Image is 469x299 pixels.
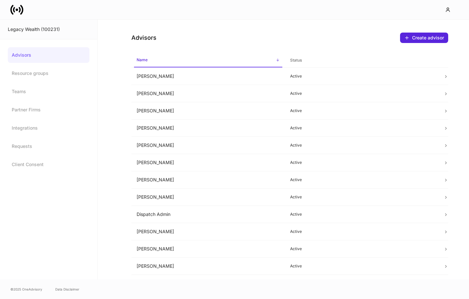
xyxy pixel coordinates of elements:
td: [PERSON_NAME] [131,275,285,292]
p: Active [290,229,433,234]
a: Partner Firms [8,102,89,118]
span: Name [134,53,282,67]
p: Active [290,246,433,251]
td: [PERSON_NAME] [131,85,285,102]
p: Active [290,143,433,148]
a: Data Disclaimer [55,287,79,292]
p: Active [290,263,433,269]
td: [PERSON_NAME] [131,120,285,137]
td: [PERSON_NAME] [131,258,285,275]
td: [PERSON_NAME] [131,171,285,189]
h6: Status [290,57,302,63]
p: Active [290,108,433,113]
td: [PERSON_NAME] [131,102,285,120]
p: Active [290,91,433,96]
div: Create advisor [412,35,444,41]
a: Client Consent [8,157,89,172]
td: [PERSON_NAME] [131,189,285,206]
td: [PERSON_NAME] [131,137,285,154]
td: [PERSON_NAME] [131,154,285,171]
a: Teams [8,84,89,99]
h4: Advisors [131,34,156,42]
p: Active [290,212,433,217]
h6: Name [137,57,148,63]
a: Advisors [8,47,89,63]
td: Dispatch Admin [131,206,285,223]
td: [PERSON_NAME] [131,240,285,258]
td: [PERSON_NAME] [131,223,285,240]
a: Resource groups [8,65,89,81]
td: [PERSON_NAME] [131,68,285,85]
p: Active [290,194,433,200]
a: Integrations [8,120,89,136]
a: Requests [8,138,89,154]
span: Status [288,54,436,67]
p: Active [290,177,433,182]
button: Create advisor [400,33,448,43]
p: Active [290,74,433,79]
p: Active [290,125,433,131]
span: © 2025 OneAdvisory [10,287,42,292]
div: Legacy Wealth (100231) [8,26,89,33]
p: Active [290,160,433,165]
